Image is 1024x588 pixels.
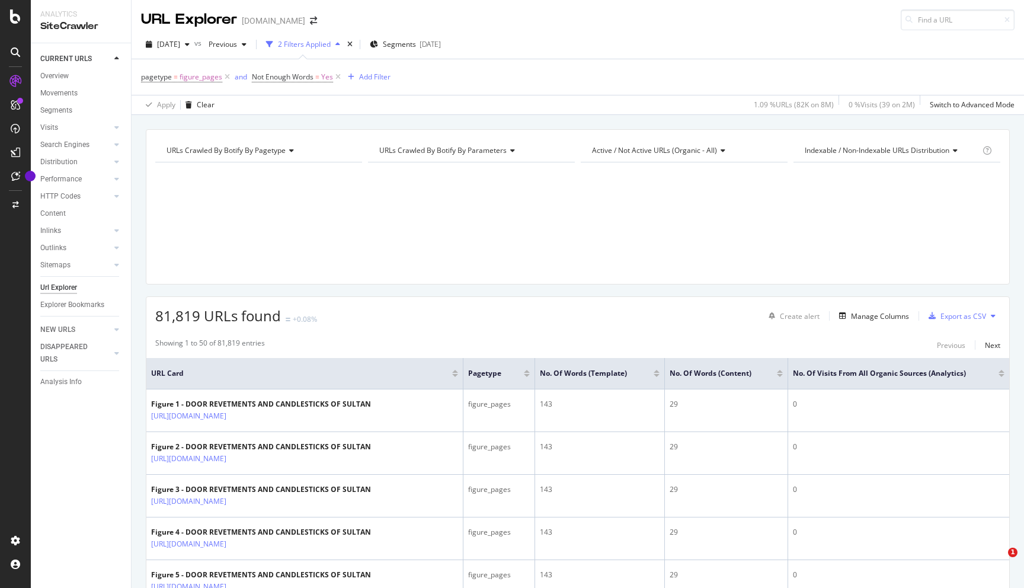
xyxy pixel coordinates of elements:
[930,100,1015,110] div: Switch to Advanced Mode
[151,484,371,495] div: Figure 3 - DOOR REVETMENTS AND CANDLESTICKS OF SULTAN
[157,39,180,49] span: 2025 Sep. 4th
[540,570,659,580] div: 143
[321,69,333,85] span: Yes
[670,570,783,580] div: 29
[937,340,965,350] div: Previous
[754,100,834,110] div: 1.09 % URLs ( 82K on 8M )
[181,95,215,114] button: Clear
[468,442,530,452] div: figure_pages
[40,190,111,203] a: HTTP Codes
[40,376,123,388] a: Analysis Info
[901,9,1015,30] input: Find a URL
[383,39,416,49] span: Segments
[235,72,247,82] div: and
[155,338,265,352] div: Showing 1 to 50 of 81,819 entries
[377,141,564,160] h4: URLs Crawled By Botify By parameters
[167,145,286,155] span: URLs Crawled By Botify By pagetype
[540,527,659,538] div: 143
[984,548,1012,576] iframe: Intercom live chat
[940,311,986,321] div: Export as CSV
[164,141,351,160] h4: URLs Crawled By Botify By pagetype
[40,87,123,100] a: Movements
[151,368,449,379] span: URL Card
[204,39,237,49] span: Previous
[151,527,371,538] div: Figure 4 - DOOR REVETMENTS AND CANDLESTICKS OF SULTAN
[40,156,78,168] div: Distribution
[40,341,111,366] a: DISAPPEARED URLS
[310,17,317,25] div: arrow-right-arrow-left
[40,190,81,203] div: HTTP Codes
[40,104,123,117] a: Segments
[151,453,226,465] a: [URL][DOMAIN_NAME]
[40,87,78,100] div: Movements
[25,171,36,181] div: Tooltip anchor
[194,38,204,48] span: vs
[40,324,111,336] a: NEW URLS
[40,70,69,82] div: Overview
[793,399,1004,410] div: 0
[40,139,89,151] div: Search Engines
[174,72,178,82] span: =
[40,299,104,311] div: Explorer Bookmarks
[141,72,172,82] span: pagetype
[793,368,981,379] span: No. of Visits from All Organic Sources (Analytics)
[40,20,121,33] div: SiteCrawler
[242,15,305,27] div: [DOMAIN_NAME]
[805,145,949,155] span: Indexable / Non-Indexable URLs distribution
[592,145,717,155] span: Active / Not Active URLs (organic - all)
[157,100,175,110] div: Apply
[793,442,1004,452] div: 0
[40,282,77,294] div: Url Explorer
[40,104,72,117] div: Segments
[540,442,659,452] div: 143
[40,53,92,65] div: CURRENT URLS
[40,259,71,271] div: Sitemaps
[40,173,111,186] a: Performance
[40,282,123,294] a: Url Explorer
[670,527,783,538] div: 29
[849,100,915,110] div: 0 % Visits ( 39 on 2M )
[180,69,222,85] span: figure_pages
[780,311,820,321] div: Create alert
[40,207,123,220] a: Content
[540,368,635,379] span: No. of Words (Template)
[420,39,441,49] div: [DATE]
[793,570,1004,580] div: 0
[40,376,82,388] div: Analysis Info
[151,538,226,550] a: [URL][DOMAIN_NAME]
[197,100,215,110] div: Clear
[40,122,111,134] a: Visits
[764,306,820,325] button: Create alert
[40,242,111,254] a: Outlinks
[40,122,58,134] div: Visits
[802,141,980,160] h4: Indexable / Non-Indexable URLs Distribution
[924,306,986,325] button: Export as CSV
[925,95,1015,114] button: Switch to Advanced Mode
[235,71,247,82] button: and
[468,368,506,379] span: pagetype
[985,340,1000,350] div: Next
[141,9,237,30] div: URL Explorer
[1008,548,1017,557] span: 1
[151,442,371,452] div: Figure 2 - DOOR REVETMENTS AND CANDLESTICKS OF SULTAN
[315,72,319,82] span: =
[793,527,1004,538] div: 0
[40,139,111,151] a: Search Engines
[359,72,391,82] div: Add Filter
[851,311,909,321] div: Manage Columns
[40,9,121,20] div: Analytics
[40,225,61,237] div: Inlinks
[985,338,1000,352] button: Next
[40,207,66,220] div: Content
[40,70,123,82] a: Overview
[670,484,783,495] div: 29
[468,399,530,410] div: figure_pages
[141,95,175,114] button: Apply
[261,35,345,54] button: 2 Filters Applied
[365,35,446,54] button: Segments[DATE]
[141,35,194,54] button: [DATE]
[252,72,313,82] span: Not Enough Words
[40,259,111,271] a: Sitemaps
[540,399,659,410] div: 143
[40,324,75,336] div: NEW URLS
